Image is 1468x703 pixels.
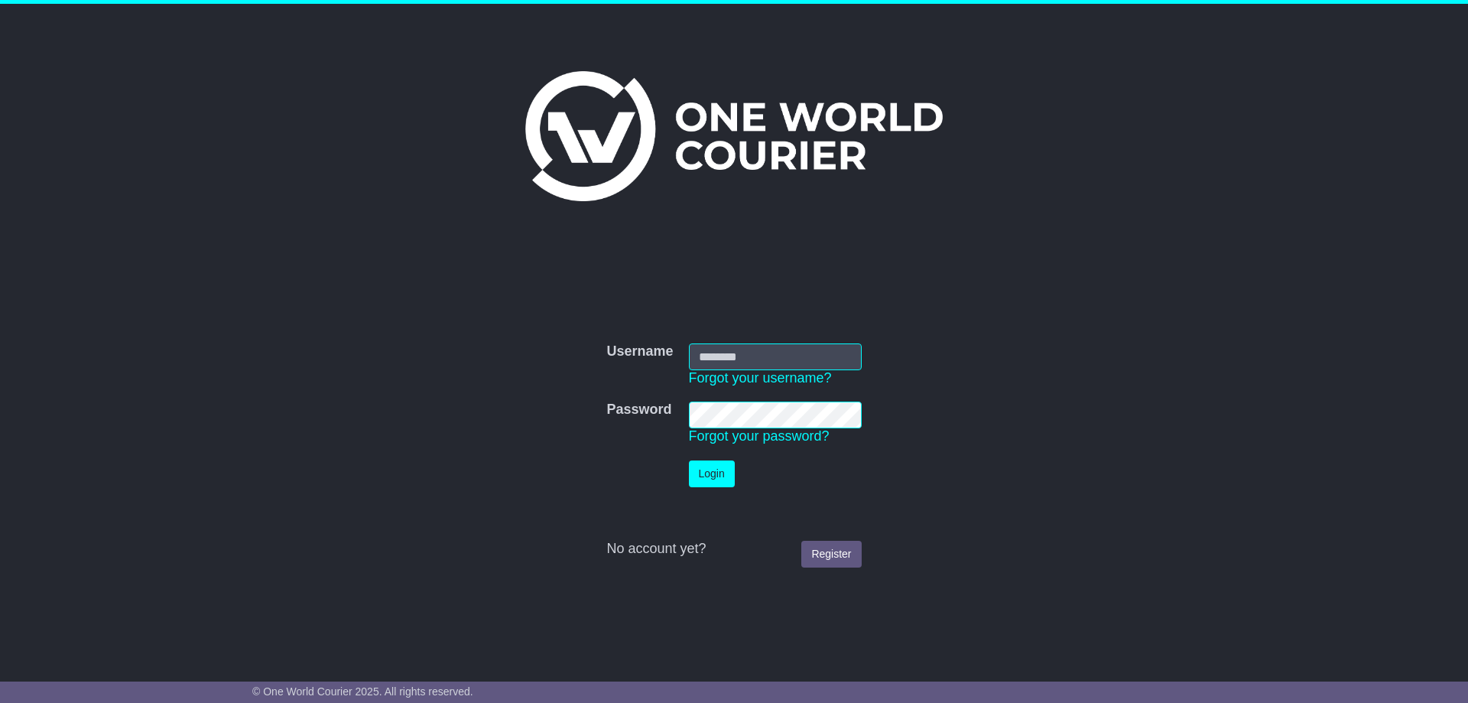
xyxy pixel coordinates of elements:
label: Username [606,343,673,360]
div: No account yet? [606,541,861,558]
a: Register [801,541,861,568]
button: Login [689,461,735,487]
span: © One World Courier 2025. All rights reserved. [252,685,473,698]
label: Password [606,402,671,418]
a: Forgot your password? [689,428,830,444]
img: One World [525,71,943,201]
a: Forgot your username? [689,370,832,386]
